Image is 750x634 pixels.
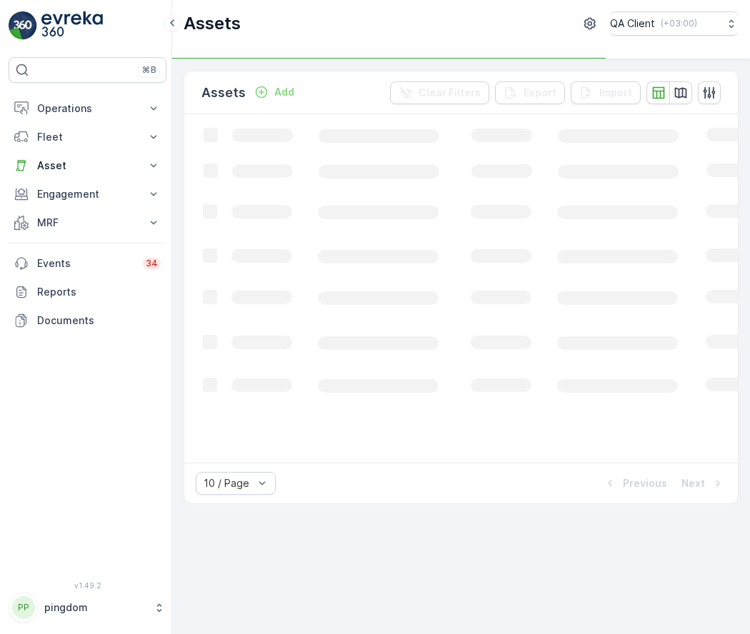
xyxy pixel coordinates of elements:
a: Documents [9,306,166,335]
p: MRF [37,216,138,230]
button: PPpingdom [9,593,166,623]
p: ( +03:00 ) [661,18,697,29]
button: QA Client(+03:00) [610,11,739,36]
p: Export [524,86,556,100]
span: v 1.49.2 [9,581,166,590]
button: Add [249,84,300,101]
button: Operations [9,94,166,123]
p: Engagement [37,187,138,201]
p: Add [274,85,294,99]
p: Assets [184,12,241,35]
p: Operations [37,101,138,116]
p: Clear Filters [419,86,481,100]
img: logo [9,11,37,40]
button: Clear Filters [390,81,489,104]
img: logo_light-DOdMpM7g.png [41,11,103,40]
button: Asset [9,151,166,180]
p: Assets [201,83,246,103]
p: Import [599,86,632,100]
button: Fleet [9,123,166,151]
button: Engagement [9,180,166,208]
button: Next [680,475,726,492]
p: Next [681,476,705,490]
p: 34 [146,258,158,269]
button: Import [571,81,641,104]
a: Events34 [9,249,166,278]
p: pingdom [44,600,146,615]
button: Previous [601,475,669,492]
p: Reports [37,285,161,299]
p: ⌘B [142,64,156,76]
p: Fleet [37,130,138,144]
button: MRF [9,208,166,237]
p: Previous [623,476,667,490]
button: Export [495,81,565,104]
a: Reports [9,278,166,306]
div: PP [12,596,35,619]
p: Documents [37,313,161,328]
p: Asset [37,158,138,173]
p: QA Client [610,16,655,31]
p: Events [37,256,134,271]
